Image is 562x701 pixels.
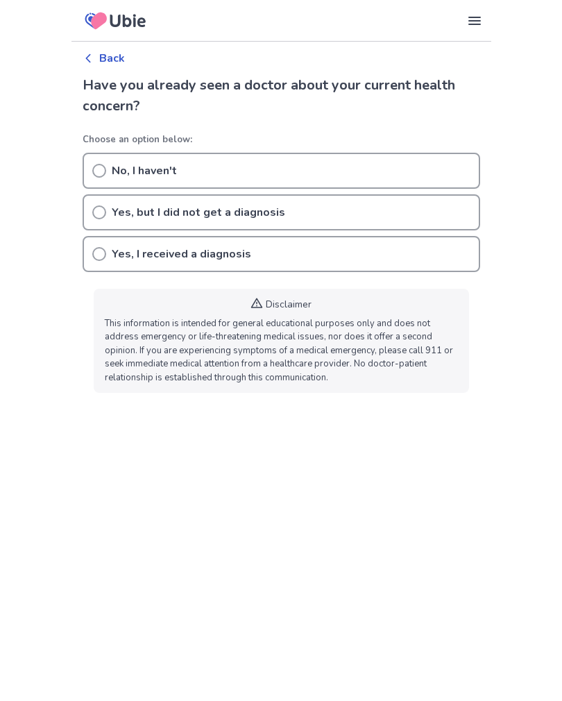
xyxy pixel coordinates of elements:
[112,246,251,262] p: Yes, I received a diagnosis
[266,297,312,312] p: Disclaimer
[112,204,285,221] p: Yes, but I did not get a diagnosis
[99,50,125,67] p: Back
[105,317,458,385] p: This information is intended for general educational purposes only and does not address emergency...
[83,75,480,117] h2: Have you already seen a doctor about your current health concern?
[83,133,480,147] p: Choose an option below:
[112,162,177,179] p: No, I haven't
